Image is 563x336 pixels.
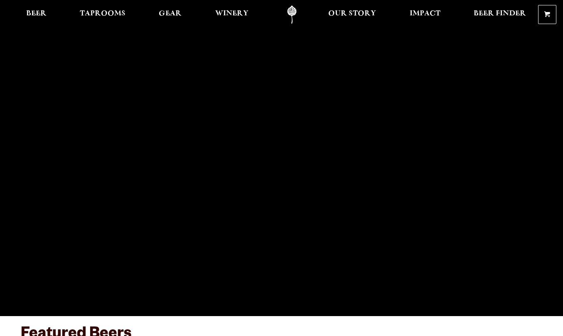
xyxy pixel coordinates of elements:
[404,5,446,24] a: Impact
[80,10,125,17] span: Taprooms
[215,10,248,17] span: Winery
[276,5,307,24] a: Odell Home
[328,10,376,17] span: Our Story
[468,5,531,24] a: Beer Finder
[323,5,381,24] a: Our Story
[410,10,440,17] span: Impact
[159,10,182,17] span: Gear
[210,5,254,24] a: Winery
[474,10,526,17] span: Beer Finder
[74,5,131,24] a: Taprooms
[153,5,187,24] a: Gear
[26,10,47,17] span: Beer
[21,5,52,24] a: Beer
